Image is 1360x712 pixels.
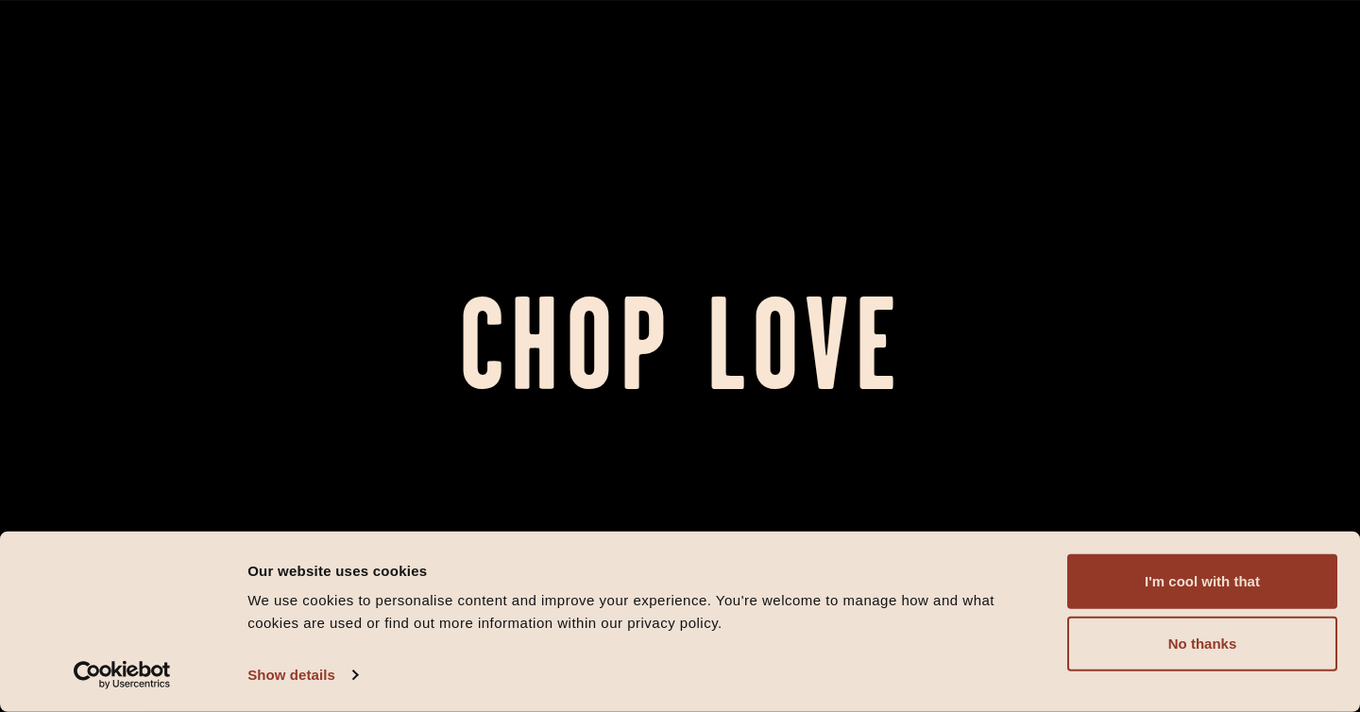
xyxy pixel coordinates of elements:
[247,589,1045,635] div: We use cookies to personalise content and improve your experience. You're welcome to manage how a...
[40,661,205,689] a: Usercentrics Cookiebot - opens in a new window
[1067,617,1337,671] button: No thanks
[247,559,1045,582] div: Our website uses cookies
[1067,554,1337,609] button: I'm cool with that
[247,661,357,689] a: Show details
